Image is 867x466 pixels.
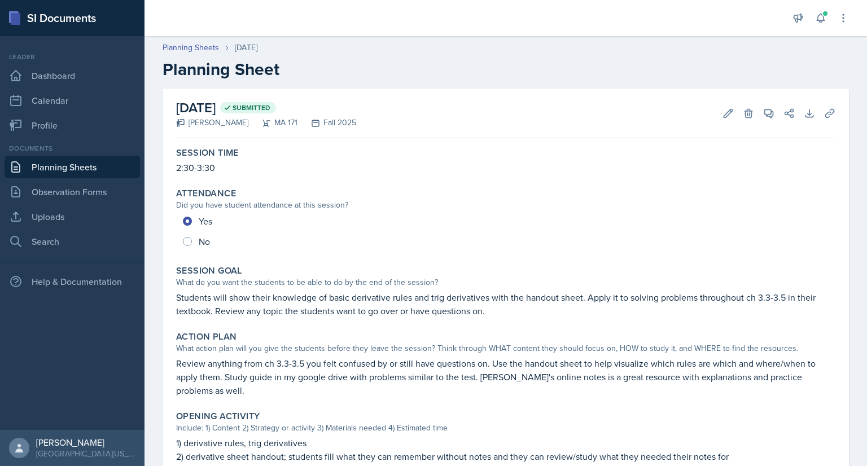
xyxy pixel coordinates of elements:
[176,147,239,159] label: Session Time
[233,103,270,112] span: Submitted
[176,161,835,174] p: 2:30-3:30
[176,276,835,288] div: What do you want the students to be able to do by the end of the session?
[176,450,835,463] p: 2) derivative sheet handout; students fill what they can remember without notes and they can revi...
[176,117,248,129] div: [PERSON_NAME]
[176,291,835,318] p: Students will show their knowledge of basic derivative rules and trig derivatives with the handou...
[176,98,356,118] h2: [DATE]
[5,52,140,62] div: Leader
[176,411,260,422] label: Opening Activity
[248,117,297,129] div: MA 171
[176,436,835,450] p: 1) derivative rules, trig derivatives
[36,437,135,448] div: [PERSON_NAME]
[176,357,835,397] p: Review anything from ch 3.3-3.5 you felt confused by or still have questions on. Use the handout ...
[176,265,242,276] label: Session Goal
[176,342,835,354] div: What action plan will you give the students before they leave the session? Think through WHAT con...
[163,59,849,80] h2: Planning Sheet
[163,42,219,54] a: Planning Sheets
[176,199,835,211] div: Did you have student attendance at this session?
[5,64,140,87] a: Dashboard
[5,181,140,203] a: Observation Forms
[5,114,140,137] a: Profile
[5,156,140,178] a: Planning Sheets
[176,331,237,342] label: Action Plan
[5,230,140,253] a: Search
[5,143,140,153] div: Documents
[5,270,140,293] div: Help & Documentation
[297,117,356,129] div: Fall 2025
[36,448,135,459] div: [GEOGRAPHIC_DATA][US_STATE] in [GEOGRAPHIC_DATA]
[5,89,140,112] a: Calendar
[5,205,140,228] a: Uploads
[176,422,835,434] div: Include: 1) Content 2) Strategy or activity 3) Materials needed 4) Estimated time
[235,42,257,54] div: [DATE]
[176,188,236,199] label: Attendance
